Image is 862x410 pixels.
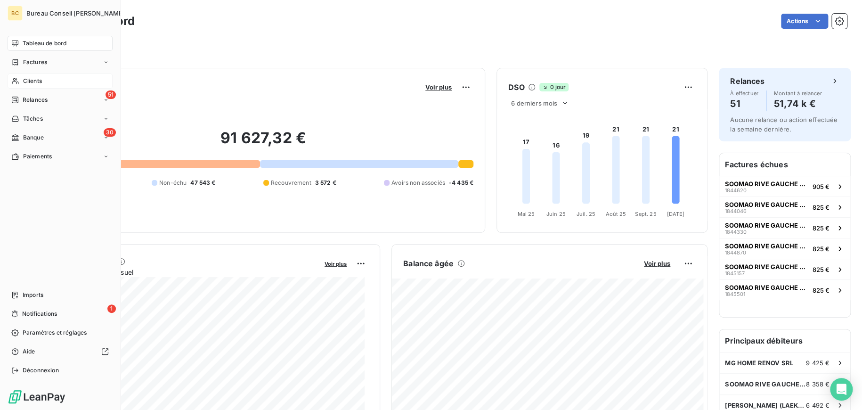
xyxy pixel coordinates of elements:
[730,90,758,96] span: À effectuer
[730,116,838,133] span: Aucune relance ou action effectuée la semaine dernière.
[423,83,455,91] button: Voir plus
[403,258,454,269] h6: Balance âgée
[23,152,52,161] span: Paiements
[8,6,23,21] div: BC
[725,242,809,250] span: SOOMAO RIVE GAUCHE SRL
[806,402,829,409] span: 6 492 €
[23,77,42,85] span: Clients
[23,366,59,375] span: Déconnexion
[644,260,670,267] span: Voir plus
[813,245,829,253] span: 825 €
[719,176,850,197] button: SOOMAO RIVE GAUCHE SRL1844620905 €
[725,380,806,388] span: SOOMAO RIVE GAUCHE SRL
[730,75,764,87] h6: Relances
[539,83,569,91] span: 0 jour
[725,250,746,255] span: 1844870
[106,90,116,99] span: 51
[511,99,557,107] span: 6 derniers mois
[774,96,822,111] h4: 51,74 k €
[806,359,829,367] span: 9 425 €
[725,180,809,188] span: SOOMAO RIVE GAUCHE SRL
[667,210,684,217] tspan: [DATE]
[325,261,347,267] span: Voir plus
[546,210,566,217] tspan: Juin 25
[23,115,43,123] span: Tâches
[635,210,656,217] tspan: Sept. 25
[23,96,48,104] span: Relances
[315,179,336,187] span: 3 572 €
[8,389,66,404] img: Logo LeanPay
[322,259,350,268] button: Voir plus
[781,14,828,29] button: Actions
[806,380,829,388] span: 8 358 €
[719,217,850,238] button: SOOMAO RIVE GAUCHE SRL1844330825 €
[22,310,57,318] span: Notifications
[605,210,626,217] tspan: Août 25
[725,359,793,367] span: MG HOME RENOV SRL
[8,344,113,359] a: Aide
[813,183,829,190] span: 905 €
[23,133,44,142] span: Banque
[23,291,43,299] span: Imports
[190,179,215,187] span: 47 543 €
[449,179,473,187] span: -4 435 €
[271,179,311,187] span: Recouvrement
[719,259,850,279] button: SOOMAO RIVE GAUCHE SRL1845157825 €
[719,279,850,300] button: SOOMAO RIVE GAUCHE SRL1845501825 €
[730,96,758,111] h4: 51
[813,266,829,273] span: 825 €
[159,179,187,187] span: Non-échu
[719,238,850,259] button: SOOMAO RIVE GAUCHE SRL1844870825 €
[813,224,829,232] span: 825 €
[813,204,829,211] span: 825 €
[725,208,747,214] span: 1844046
[725,188,747,193] span: 1844620
[830,378,853,401] div: Open Intercom Messenger
[517,210,535,217] tspan: Mai 25
[641,259,673,268] button: Voir plus
[719,153,850,176] h6: Factures échues
[725,271,745,276] span: 1845157
[23,39,66,48] span: Tableau de bord
[725,221,809,229] span: SOOMAO RIVE GAUCHE SRL
[725,263,809,271] span: SOOMAO RIVE GAUCHE SRL
[23,347,35,356] span: Aide
[719,197,850,217] button: SOOMAO RIVE GAUCHE SRL1844046825 €
[53,129,473,157] h2: 91 627,32 €
[813,287,829,294] span: 825 €
[577,210,595,217] tspan: Juil. 25
[774,90,822,96] span: Montant à relancer
[391,179,445,187] span: Avoirs non associés
[725,229,747,235] span: 1844330
[725,291,745,297] span: 1845501
[53,267,318,277] span: Chiffre d'affaires mensuel
[725,402,806,409] span: [PERSON_NAME] (LAEKEN SRL
[719,329,850,352] h6: Principaux débiteurs
[107,304,116,313] span: 1
[425,83,452,91] span: Voir plus
[26,9,125,17] span: Bureau Conseil [PERSON_NAME]
[725,284,809,291] span: SOOMAO RIVE GAUCHE SRL
[23,328,87,337] span: Paramètres et réglages
[508,82,524,93] h6: DSO
[104,128,116,137] span: 30
[23,58,47,66] span: Factures
[725,201,809,208] span: SOOMAO RIVE GAUCHE SRL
